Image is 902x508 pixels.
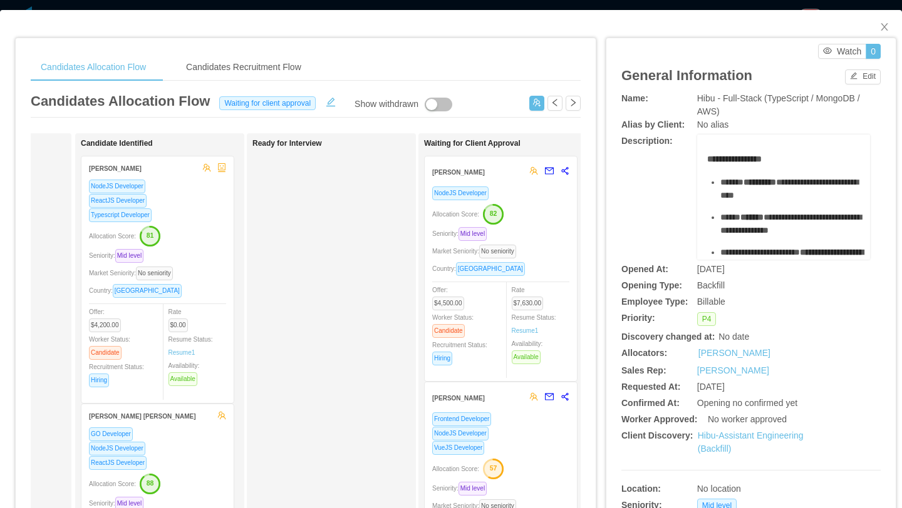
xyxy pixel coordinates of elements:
[718,332,749,342] span: No date
[89,180,145,193] span: NodeJS Developer
[697,382,725,392] span: [DATE]
[89,308,126,328] span: Offer:
[432,342,487,362] span: Recruitment Status:
[432,395,485,402] strong: [PERSON_NAME]
[512,326,539,335] a: Resume1
[529,392,538,401] span: team
[621,119,685,130] b: Alias by Client:
[697,280,725,290] span: Backfill
[512,350,541,364] span: Available
[621,398,680,408] b: Confirmed At:
[697,482,827,495] div: No location
[818,44,866,59] button: icon: eyeWatch
[621,365,666,375] b: Sales Rep:
[621,313,655,323] b: Priority:
[168,362,202,382] span: Availability:
[89,456,147,470] span: ReactJS Developer
[202,163,211,172] span: team
[432,314,474,334] span: Worker Status:
[147,479,154,487] text: 88
[89,270,178,277] span: Market Seniority:
[566,96,581,111] button: icon: right
[621,136,673,146] b: Description:
[621,484,661,494] b: Location:
[89,442,145,455] span: NodeJS Developer
[561,392,569,401] span: share-alt
[538,161,554,181] button: mail
[432,465,479,472] span: Allocation Score:
[459,227,487,241] span: Mid level
[547,96,562,111] button: icon: left
[479,245,516,258] span: No seniority
[355,98,418,111] div: Show withdrawn
[432,297,464,310] span: $4,500.00
[81,139,256,148] h1: Candidate Identified
[459,482,487,495] span: Mid level
[512,340,546,360] span: Availability:
[432,248,521,255] span: Market Seniority:
[432,186,489,200] span: NodeJS Developer
[529,96,544,111] button: icon: usergroup-add
[89,363,144,384] span: Recruitment Status:
[512,297,544,310] span: $7,630.00
[707,153,861,278] div: rdw-editor
[561,166,569,175] span: share-alt
[115,249,143,263] span: Mid level
[621,332,715,342] b: Discovery changed at:
[621,348,667,358] b: Allocators:
[432,287,469,307] span: Offer:
[490,210,497,217] text: 82
[31,91,210,111] article: Candidates Allocation Flow
[89,480,136,487] span: Allocation Score:
[31,53,156,81] div: Candidates Allocation Flow
[845,69,881,84] button: icon: editEdit
[432,324,465,338] span: Candidate
[432,485,492,492] span: Seniority:
[697,93,860,116] span: Hibu - Full-Stack (TypeScript / MongoDB / AWS)
[866,44,881,59] button: 0
[168,372,197,386] span: Available
[147,231,154,239] text: 81
[432,211,479,218] span: Allocation Score:
[432,412,491,426] span: Frontend Developer
[512,314,556,334] span: Resume Status:
[698,347,770,360] a: [PERSON_NAME]
[113,284,182,298] span: [GEOGRAPHIC_DATA]
[621,93,648,103] b: Name:
[432,169,485,176] strong: [PERSON_NAME]
[89,318,121,332] span: $4,200.00
[697,365,769,375] a: [PERSON_NAME]
[538,387,554,407] button: mail
[698,430,804,454] a: Hibu-Assistant Engineering (Backfill)
[168,348,195,357] a: Resume1
[217,163,226,172] span: robot
[432,265,530,272] span: Country:
[89,194,147,208] span: ReactJS Developer
[136,267,173,280] span: No seniority
[168,336,213,356] span: Resume Status:
[697,135,870,260] div: rdw-wrapper
[136,473,161,493] button: 88
[708,414,787,424] span: No worker approved
[621,280,682,290] b: Opening Type:
[621,430,693,440] b: Client Discovery:
[879,22,889,32] i: icon: close
[621,264,668,274] b: Opened At:
[697,119,729,130] span: No alias
[89,500,148,507] span: Seniority:
[621,297,688,307] b: Employee Type:
[176,53,311,81] div: Candidates Recruitment Flow
[89,336,130,356] span: Worker Status:
[168,308,193,328] span: Rate
[621,382,680,392] b: Requested At:
[321,94,341,107] button: icon: edit
[89,373,109,387] span: Hiring
[697,264,725,274] span: [DATE]
[432,427,489,440] span: NodeJS Developer
[479,203,504,223] button: 82
[168,318,188,332] span: $0.00
[89,287,187,294] span: Country:
[424,139,599,148] h1: Waiting for Client Approval
[456,262,525,276] span: [GEOGRAPHIC_DATA]
[89,252,148,259] span: Seniority:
